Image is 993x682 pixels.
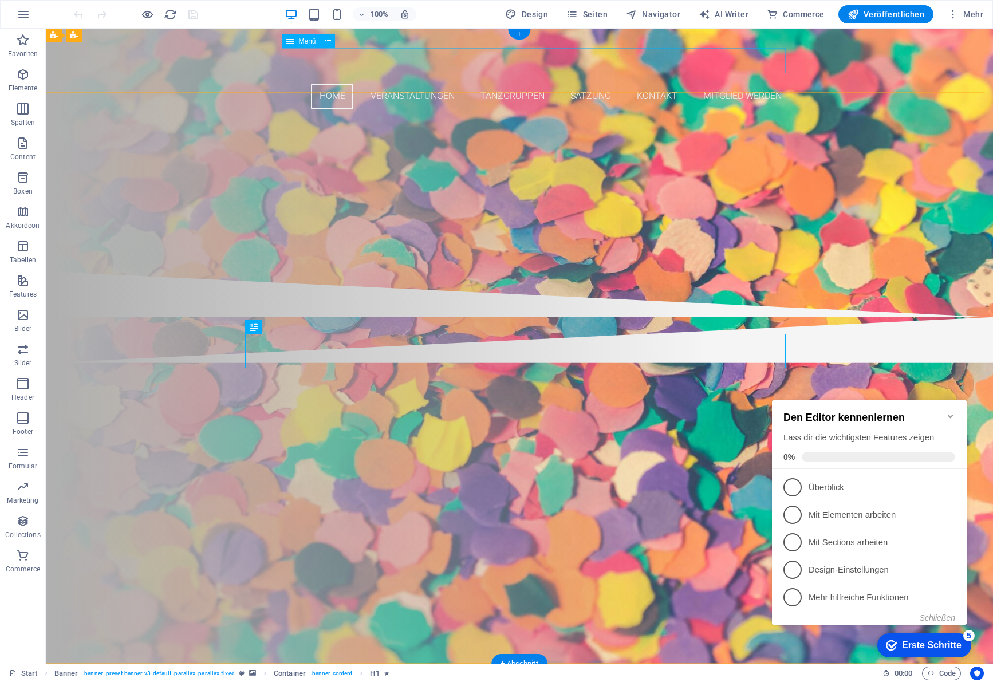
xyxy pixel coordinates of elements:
[110,250,204,274] div: Erste Schritte 5 items remaining, 0% complete
[562,5,612,23] button: Seiten
[41,153,179,165] p: Mit Sections arbeiten
[10,255,36,265] p: Tabellen
[41,125,179,137] p: Mit Elementen arbeiten
[626,9,680,20] span: Navigator
[501,5,553,23] div: Design (Strg+Alt+Y)
[927,667,956,680] span: Code
[384,670,389,676] i: Element enthält eine Animation
[848,9,924,20] span: Veröffentlichen
[14,324,32,333] p: Bilder
[370,7,388,21] h6: 100%
[239,670,245,676] i: Dieses Element ist ein anpassbares Preset
[41,98,179,110] p: Überblick
[947,9,983,20] span: Mehr
[13,187,33,196] p: Boxen
[838,5,933,23] button: Veröffentlichen
[5,90,199,117] li: Überblick
[41,180,179,192] p: Design-Einstellungen
[179,28,188,37] div: Minimize checklist
[7,496,38,505] p: Marketing
[9,462,38,471] p: Formular
[621,5,685,23] button: Navigator
[11,118,35,127] p: Spalten
[16,28,188,40] h2: Den Editor kennenlernen
[501,5,553,23] button: Design
[970,667,984,680] button: Usercentrics
[6,221,40,230] p: Akkordeon
[505,9,548,20] span: Design
[16,69,34,78] span: 0%
[152,230,188,239] button: Schließen
[5,172,199,200] li: Design-Einstellungen
[767,9,825,20] span: Commerce
[310,667,352,680] span: . banner-content
[9,84,38,93] p: Elemente
[370,667,379,680] span: Klick zum Auswählen. Doppelklick zum Bearbeiten
[922,667,961,680] button: Code
[54,667,389,680] nav: breadcrumb
[54,667,78,680] span: Klick zum Auswählen. Doppelklick zum Bearbeiten
[491,654,547,673] div: + Abschnitt
[566,9,608,20] span: Seiten
[41,208,179,220] p: Mehr hilfreiche Funktionen
[164,8,177,21] i: Seite neu laden
[943,5,988,23] button: Mehr
[9,290,37,299] p: Features
[353,7,393,21] button: 100%
[10,152,36,161] p: Content
[8,49,38,58] p: Favoriten
[508,29,530,40] div: +
[903,669,904,677] span: :
[82,667,234,680] span: . banner .preset-banner-v3-default .parallax .parallax-fixed
[196,246,207,258] div: 5
[5,117,199,145] li: Mit Elementen arbeiten
[699,9,748,20] span: AI Writer
[135,257,194,267] div: Erste Schritte
[400,9,410,19] i: Bei Größenänderung Zoomstufe automatisch an das gewählte Gerät anpassen.
[9,667,38,680] a: Klick, um Auswahl aufzuheben. Doppelklick öffnet Seitenverwaltung
[5,145,199,172] li: Mit Sections arbeiten
[16,48,188,60] div: Lass dir die wichtigsten Features zeigen
[140,7,154,21] button: Klicke hier, um den Vorschau-Modus zu verlassen
[895,667,912,680] span: 00 00
[13,427,33,436] p: Footer
[274,667,306,680] span: Klick zum Auswählen. Doppelklick zum Bearbeiten
[11,393,34,402] p: Header
[163,7,177,21] button: reload
[14,358,32,368] p: Slider
[5,200,199,227] li: Mehr hilfreiche Funktionen
[6,565,40,574] p: Commerce
[299,38,316,45] span: Menü
[882,667,913,680] h6: Session-Zeit
[5,530,40,539] p: Collections
[694,5,753,23] button: AI Writer
[249,670,256,676] i: Element verfügt über einen Hintergrund
[762,5,829,23] button: Commerce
